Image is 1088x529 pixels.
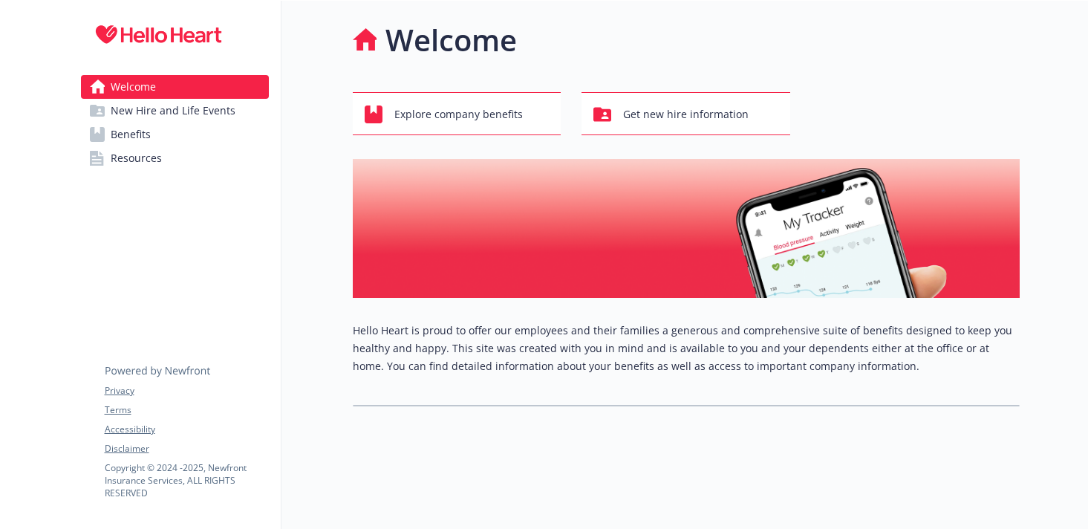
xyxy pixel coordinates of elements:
h1: Welcome [385,18,517,62]
span: Resources [111,146,162,170]
span: Benefits [111,123,151,146]
button: Get new hire information [582,92,790,135]
a: Disclaimer [105,442,268,455]
a: Resources [81,146,269,170]
a: Privacy [105,384,268,397]
span: Get new hire information [623,100,749,129]
p: Copyright © 2024 - 2025 , Newfront Insurance Services, ALL RIGHTS RESERVED [105,461,268,499]
button: Explore company benefits [353,92,561,135]
span: New Hire and Life Events [111,99,235,123]
span: Welcome [111,75,156,99]
span: Explore company benefits [394,100,523,129]
a: Benefits [81,123,269,146]
img: overview page banner [353,159,1020,298]
a: New Hire and Life Events [81,99,269,123]
a: Accessibility [105,423,268,436]
a: Welcome [81,75,269,99]
a: Terms [105,403,268,417]
p: Hello Heart is proud to offer our employees and their families a generous and comprehensive suite... [353,322,1020,375]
